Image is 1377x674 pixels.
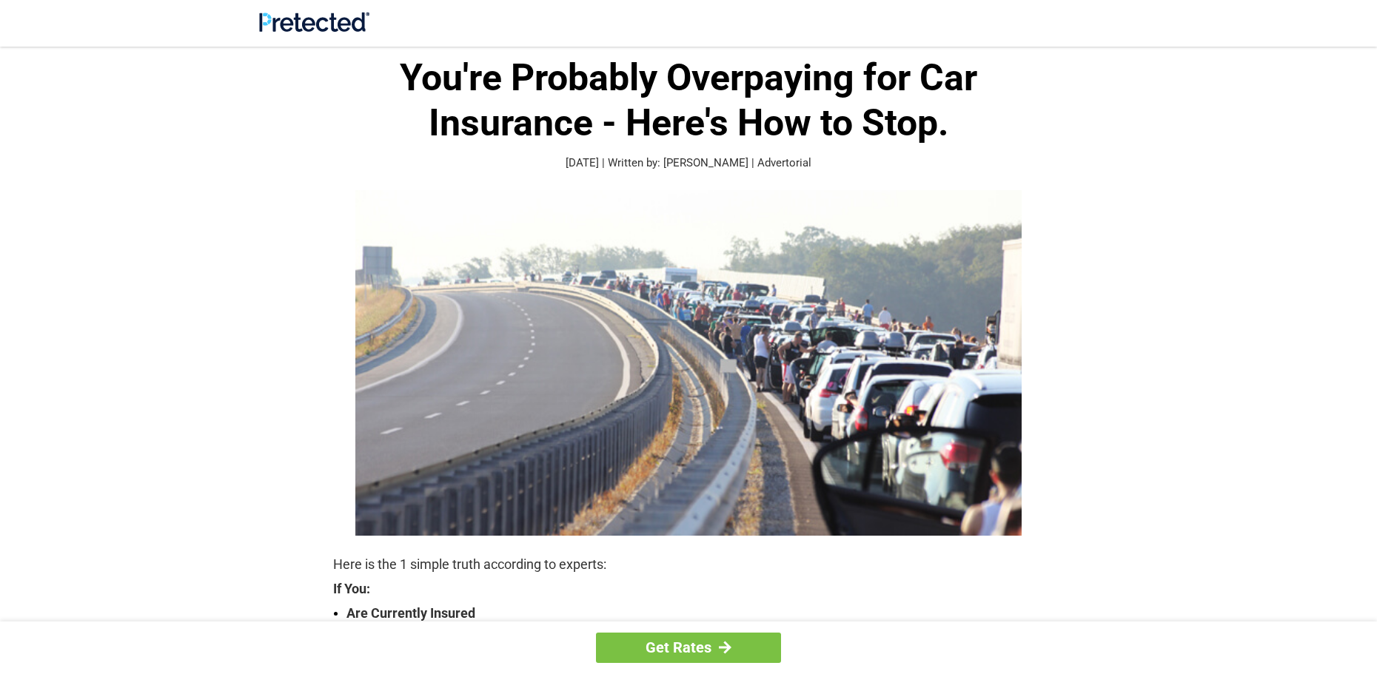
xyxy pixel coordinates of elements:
strong: If You: [333,582,1044,596]
h1: You're Probably Overpaying for Car Insurance - Here's How to Stop. [333,55,1044,146]
img: Site Logo [259,12,369,32]
p: Here is the 1 simple truth according to experts: [333,554,1044,575]
p: [DATE] | Written by: [PERSON_NAME] | Advertorial [333,155,1044,172]
strong: Are Currently Insured [346,603,1044,624]
a: Site Logo [259,21,369,35]
a: Get Rates [596,633,781,663]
